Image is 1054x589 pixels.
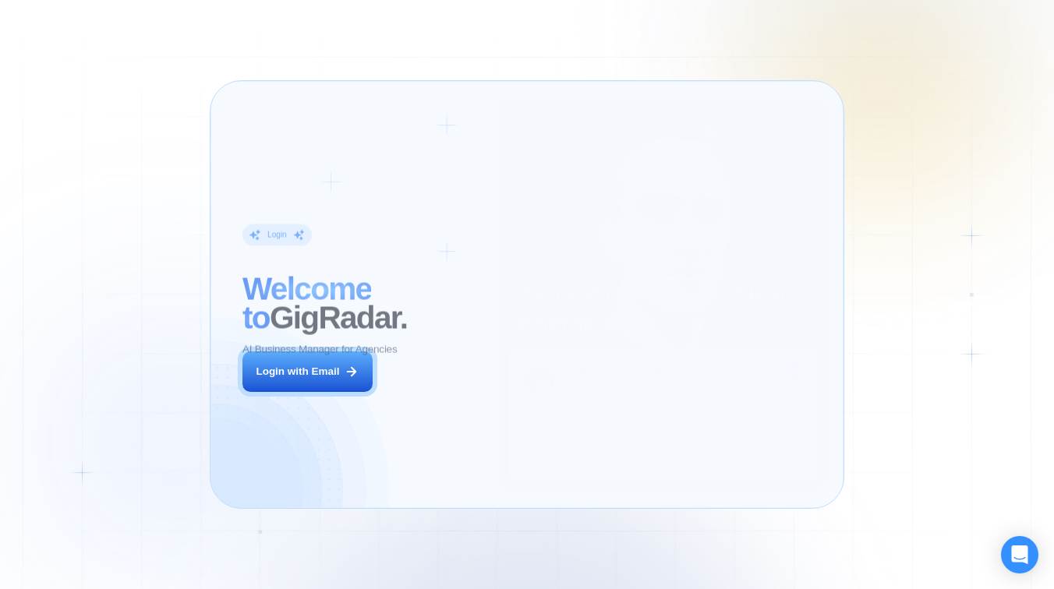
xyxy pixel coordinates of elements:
h2: ‍ GigRadar. [242,274,482,332]
h2: The next generation of lead generation. [508,280,818,337]
div: Login [267,229,287,240]
div: Open Intercom Messenger [1001,536,1038,573]
div: [PERSON_NAME] [568,367,667,379]
p: AI Business Manager for Agencies [242,343,397,358]
div: CEO [568,384,587,395]
button: Login with Email [242,351,373,392]
div: Digital Agency [593,384,652,395]
div: Login with Email [256,365,339,379]
p: Previously, we had a 5% to 7% reply rate on Upwork, but now our sales increased by 17%-20%. This ... [524,407,801,465]
span: Welcome to [242,270,371,335]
